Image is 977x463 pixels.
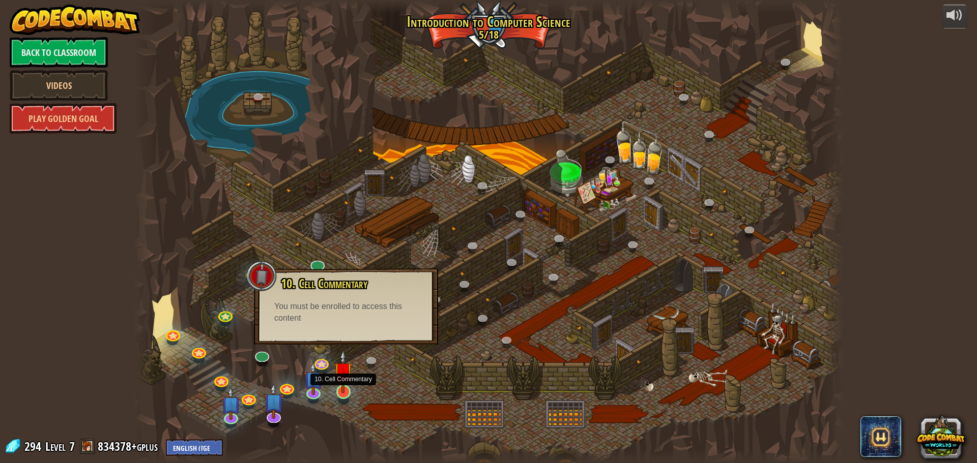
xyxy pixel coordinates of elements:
[281,275,367,292] span: 10. Cell Commentary
[942,5,967,28] button: Adjust volume
[264,384,284,419] img: level-banner-unstarted-subscriber.png
[69,438,75,454] span: 7
[221,387,240,420] img: level-banner-unstarted-subscriber.png
[304,362,323,395] img: level-banner-unstarted-subscriber.png
[10,5,140,35] img: CodeCombat - Learn how to code by playing a game
[274,301,418,324] div: You must be enrolled to access this content
[45,438,66,455] span: Level
[98,438,161,454] a: 834378+gplus
[10,103,117,134] a: Play Golden Goal
[10,37,108,68] a: Back to Classroom
[24,438,44,454] span: 294
[334,350,353,393] img: level-banner-unstarted.png
[10,70,108,101] a: Videos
